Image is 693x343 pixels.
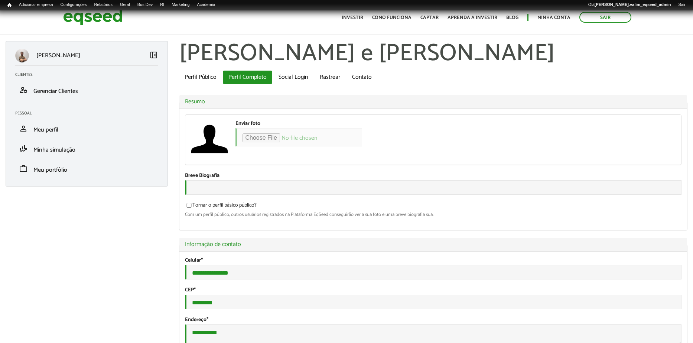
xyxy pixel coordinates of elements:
[90,2,116,8] a: Relatórios
[149,51,158,59] span: left_panel_close
[15,111,164,116] h2: Pessoal
[33,125,58,135] span: Meu perfil
[19,164,28,173] span: work
[63,7,123,27] img: EqSeed
[149,51,158,61] a: Colapsar menu
[10,80,164,100] li: Gerenciar Clientes
[134,2,157,8] a: Bus Dev
[342,15,363,20] a: Investir
[185,173,219,178] label: Breve Biografia
[57,2,91,8] a: Configurações
[15,124,158,133] a: personMeu perfil
[156,2,168,8] a: RI
[506,15,518,20] a: Blog
[372,15,411,20] a: Como funciona
[116,2,134,8] a: Geral
[15,144,158,153] a: finance_modeMinha simulação
[346,71,377,84] a: Contato
[15,72,164,77] h2: Clientes
[33,145,75,155] span: Minha simulação
[33,165,67,175] span: Meu portfólio
[10,159,164,179] li: Meu portfólio
[15,164,158,173] a: workMeu portfólio
[191,120,228,158] a: Ver perfil do usuário.
[36,52,80,59] p: [PERSON_NAME]
[185,99,682,105] a: Resumo
[19,144,28,153] span: finance_mode
[595,2,671,7] strong: [PERSON_NAME].valim_eqseed_admin
[314,71,346,84] a: Rastrear
[193,2,219,8] a: Academia
[201,256,203,265] span: Este campo é obrigatório.
[7,3,12,8] span: Início
[537,15,570,20] a: Minha conta
[19,124,28,133] span: person
[235,121,260,126] label: Enviar foto
[420,15,439,20] a: Captar
[15,85,158,94] a: manage_accountsGerenciar Clientes
[223,71,272,84] a: Perfil Completo
[448,15,497,20] a: Aprenda a investir
[33,86,78,96] span: Gerenciar Clientes
[185,258,203,263] label: Celular
[185,203,257,210] label: Tornar o perfil básico público?
[585,2,675,8] a: Olá[PERSON_NAME].valim_eqseed_admin
[19,85,28,94] span: manage_accounts
[185,242,682,247] a: Informação de contato
[206,316,208,324] span: Este campo é obrigatório.
[191,120,228,158] img: Foto de Gabriel Machado e Silva Poyart
[4,2,15,9] a: Início
[579,12,631,23] a: Sair
[674,2,689,8] a: Sair
[10,119,164,139] li: Meu perfil
[194,286,196,294] span: Este campo é obrigatório.
[15,2,57,8] a: Adicionar empresa
[10,139,164,159] li: Minha simulação
[182,203,196,208] input: Tornar o perfil básico público?
[185,288,196,293] label: CEP
[185,317,208,323] label: Endereço
[179,71,222,84] a: Perfil Público
[179,41,688,67] h1: [PERSON_NAME] e [PERSON_NAME]
[168,2,193,8] a: Marketing
[273,71,313,84] a: Social Login
[185,212,682,217] div: Com um perfil público, outros usuários registrados na Plataforma EqSeed conseguirão ver a sua fot...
